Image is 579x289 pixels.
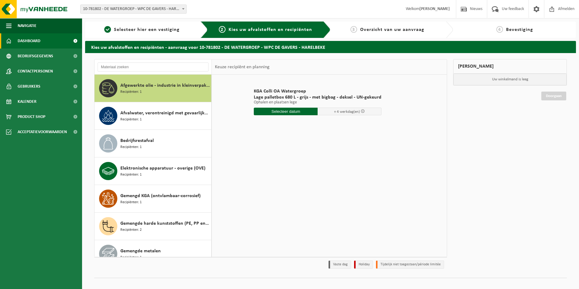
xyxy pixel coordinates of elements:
[80,5,187,14] span: 10-781802 - DE WATERGROEP - WPC DE GAVERS - HARELBEKE
[334,110,360,114] span: + 4 werkdag(en)
[18,79,40,94] span: Gebruikers
[18,94,36,109] span: Kalender
[254,108,318,115] input: Selecteer datum
[114,27,180,32] span: Selecteer hier een vestiging
[120,82,210,89] span: Afgewerkte olie - industrie in kleinverpakking
[85,41,576,53] h2: Kies uw afvalstoffen en recipiënten - aanvraag voor 10-781802 - DE WATERGROEP - WPC DE GAVERS - H...
[18,64,53,79] span: Contactpersonen
[496,26,503,33] span: 4
[254,88,381,94] span: KGA Colli OA Watergroep
[18,33,40,49] span: Dashboard
[120,109,210,117] span: Afvalwater, verontreinigd met gevaarlijke producten
[212,59,273,75] div: Keuze recipiënt en planning
[88,26,196,33] a: 1Selecteer hier een vestiging
[453,59,567,74] div: [PERSON_NAME]
[120,255,142,260] span: Recipiënten: 1
[120,117,142,123] span: Recipiënten: 1
[98,62,209,72] input: Materiaal zoeken
[376,260,444,269] li: Tijdelijk niet toegestaan/période limitée
[95,102,212,130] button: Afvalwater, verontreinigd met gevaarlijke producten Recipiënten: 1
[104,26,111,33] span: 1
[120,200,142,205] span: Recipiënten: 1
[329,260,351,269] li: Vaste dag
[95,130,212,157] button: Bedrijfsrestafval Recipiënten: 1
[350,26,357,33] span: 3
[81,5,186,13] span: 10-781802 - DE WATERGROEP - WPC DE GAVERS - HARELBEKE
[95,240,212,268] button: Gemengde metalen Recipiënten: 1
[120,144,142,150] span: Recipiënten: 1
[120,165,205,172] span: Elektronische apparatuur - overige (OVE)
[120,247,161,255] span: Gemengde metalen
[453,74,567,85] p: Uw winkelmand is leeg
[120,220,210,227] span: Gemengde harde kunststoffen (PE, PP en PVC), recycleerbaar (industrieel)
[229,27,312,32] span: Kies uw afvalstoffen en recipiënten
[120,227,142,233] span: Recipiënten: 2
[18,124,67,139] span: Acceptatievoorwaarden
[95,75,212,102] button: Afgewerkte olie - industrie in kleinverpakking Recipiënten: 1
[360,27,424,32] span: Overzicht van uw aanvraag
[120,137,154,144] span: Bedrijfsrestafval
[219,26,226,33] span: 2
[506,27,533,32] span: Bevestiging
[18,18,36,33] span: Navigatie
[541,92,566,100] a: Doorgaan
[18,49,53,64] span: Bedrijfsgegevens
[18,109,45,124] span: Product Shop
[95,213,212,240] button: Gemengde harde kunststoffen (PE, PP en PVC), recycleerbaar (industrieel) Recipiënten: 2
[120,192,201,200] span: Gemengd KGA (ontvlambaar-corrosief)
[95,185,212,213] button: Gemengd KGA (ontvlambaar-corrosief) Recipiënten: 1
[354,260,373,269] li: Holiday
[120,89,142,95] span: Recipiënten: 1
[419,7,450,11] strong: [PERSON_NAME]
[120,172,142,178] span: Recipiënten: 1
[254,94,381,100] span: Lage palletbox 680 L - grijs - met bigbag - deksel - UN-gekeurd
[95,157,212,185] button: Elektronische apparatuur - overige (OVE) Recipiënten: 1
[254,100,381,105] p: Ophalen en plaatsen lege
